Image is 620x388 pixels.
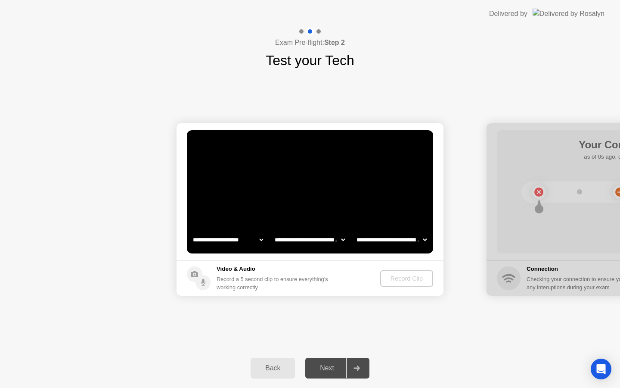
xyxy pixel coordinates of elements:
[266,50,354,71] h1: Test your Tech
[273,231,347,248] select: Available speakers
[191,231,265,248] select: Available cameras
[355,231,428,248] select: Available microphones
[308,364,346,372] div: Next
[217,275,332,291] div: Record a 5 second clip to ensure everything’s working correctly
[217,265,332,273] h5: Video & Audio
[253,364,292,372] div: Back
[275,38,345,48] h4: Exam Pre-flight:
[251,358,295,379] button: Back
[489,9,527,19] div: Delivered by
[305,358,369,379] button: Next
[384,275,430,282] div: Record Clip
[533,9,604,19] img: Delivered by Rosalyn
[591,359,611,379] div: Open Intercom Messenger
[380,270,433,287] button: Record Clip
[324,39,345,46] b: Step 2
